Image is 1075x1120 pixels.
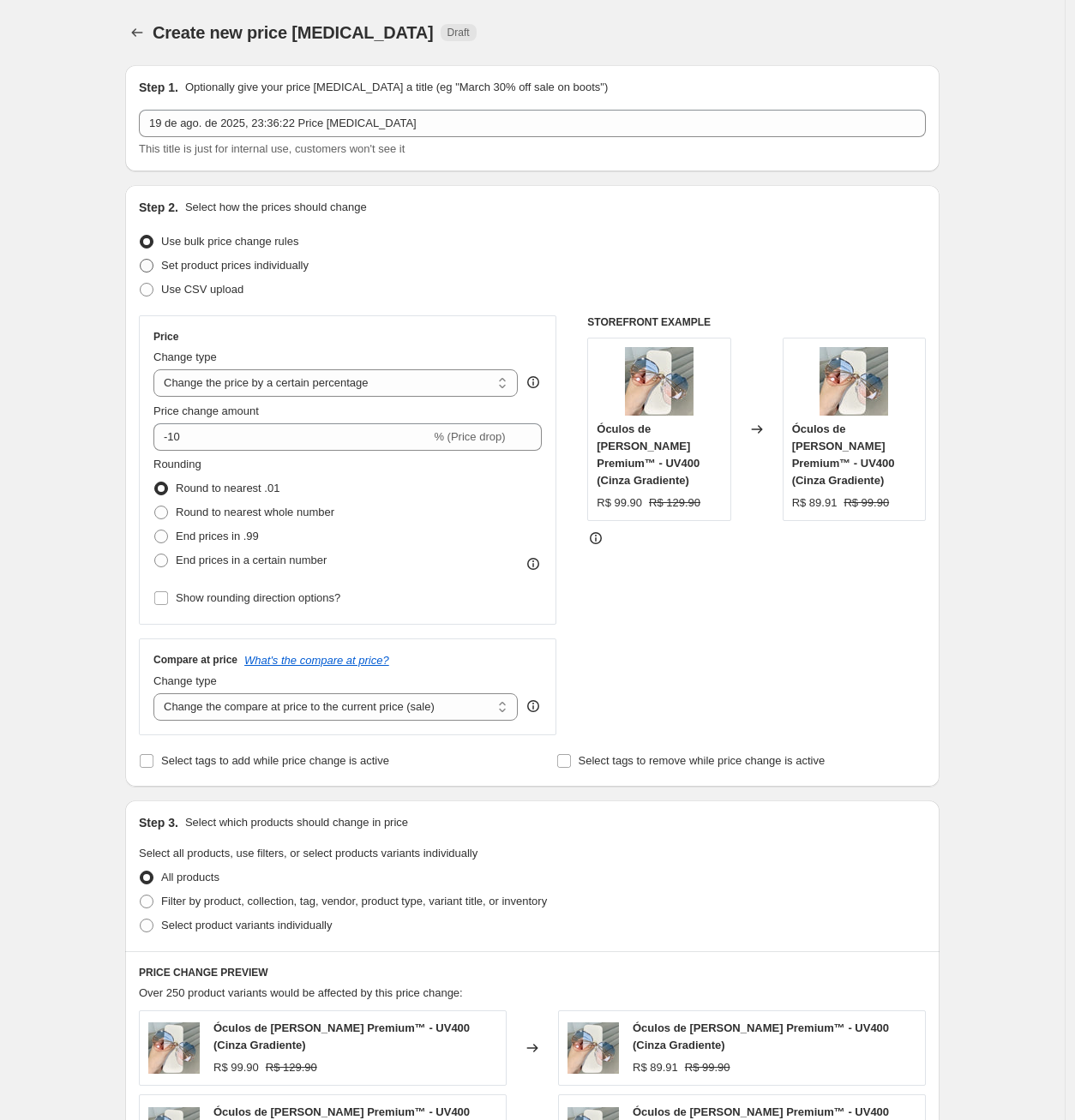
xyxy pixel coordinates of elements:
[139,847,477,859] span: Select all products, use filters, or select products variants individually
[125,21,149,45] button: Price change jobs
[161,919,332,931] span: Select product variants individually
[525,374,542,391] div: help
[185,199,367,216] p: Select how the prices should change
[148,1022,200,1074] img: oculos-de-sol-marizza-premium-uv400-frete-gratis-0-oak-vintage-azul-rosa-266386_80x.jpg
[139,199,178,216] h2: Step 2.
[176,591,340,604] span: Show rounding direction options?
[213,1021,470,1051] span: Óculos de [PERSON_NAME] Premium™ - UV400 (Cinza Gradiente)
[597,494,642,512] div: R$ 99.90
[633,1059,678,1076] div: R$ 89.91
[153,330,178,344] h3: Price
[161,235,298,248] span: Use bulk price change rules
[153,653,237,667] h3: Compare at price
[792,494,838,512] div: R$ 89.91
[139,79,178,96] h2: Step 1.
[176,506,334,518] span: Round to nearest whole number
[161,871,219,883] span: All products
[447,26,470,39] span: Draft
[153,23,434,42] span: Create new price [MEDICAL_DATA]
[568,1022,619,1074] img: oculos-de-sol-marizza-premium-uv400-frete-gratis-0-oak-vintage-azul-rosa-266386_80x.jpg
[153,423,430,451] input: -15
[153,350,217,363] span: Change type
[587,315,926,329] h6: STOREFRONT EXAMPLE
[176,554,327,566] span: End prices in a certain number
[176,530,259,542] span: End prices in .99
[139,966,926,979] h6: PRICE CHANGE PREVIEW
[153,458,201,470] span: Rounding
[844,494,889,512] strike: R$ 99.90
[434,430,505,443] span: % (Price drop)
[161,259,309,272] span: Set product prices individually
[176,482,279,494] span: Round to nearest .01
[244,654,389,667] button: What's the compare at price?
[185,79,608,96] p: Optionally give your price [MEDICAL_DATA] a title (eg "March 30% off sale on boots")
[633,1021,889,1051] span: Óculos de [PERSON_NAME] Premium™ - UV400 (Cinza Gradiente)
[213,1059,259,1076] div: R$ 99.90
[525,698,542,715] div: help
[139,986,463,999] span: Over 250 product variants would be affected by this price change:
[185,814,408,831] p: Select which products should change in price
[139,110,926,137] input: 30% off holiday sale
[139,142,405,155] span: This title is just for internal use, customers won't see it
[139,814,178,831] h2: Step 3.
[161,895,547,907] span: Filter by product, collection, tag, vendor, product type, variant title, or inventory
[685,1059,730,1076] strike: R$ 99.90
[153,674,217,687] span: Change type
[792,422,895,487] span: Óculos de [PERSON_NAME] Premium™ - UV400 (Cinza Gradiente)
[597,422,700,487] span: Óculos de [PERSON_NAME] Premium™ - UV400 (Cinza Gradiente)
[649,494,700,512] strike: R$ 129.90
[266,1059,317,1076] strike: R$ 129.90
[161,754,389,767] span: Select tags to add while price change is active
[579,754,826,767] span: Select tags to remove while price change is active
[625,347,694,416] img: oculos-de-sol-marizza-premium-uv400-frete-gratis-0-oak-vintage-azul-rosa-266386_80x.jpg
[161,283,243,296] span: Use CSV upload
[153,404,259,417] span: Price change amount
[820,347,888,416] img: oculos-de-sol-marizza-premium-uv400-frete-gratis-0-oak-vintage-azul-rosa-266386_80x.jpg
